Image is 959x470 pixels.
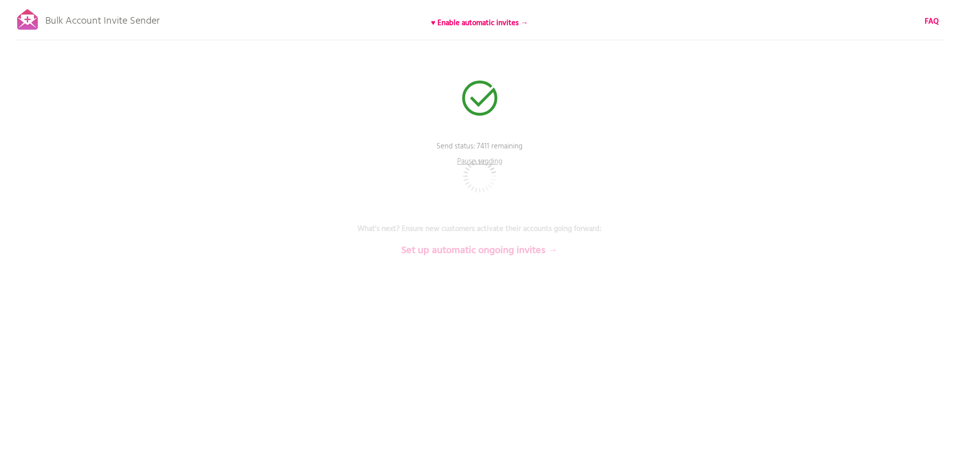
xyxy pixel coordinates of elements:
[925,16,939,28] b: FAQ
[450,156,510,171] p: Pause sending
[357,223,602,235] b: What's next? Ensure new customers activate their accounts going forward:
[45,6,160,31] p: Bulk Account Invite Sender
[401,243,558,259] b: Set up automatic ongoing invites →
[925,16,939,27] a: FAQ
[329,141,631,166] p: Send status: 7411 remaining
[431,17,528,29] b: ♥ Enable automatic invites →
